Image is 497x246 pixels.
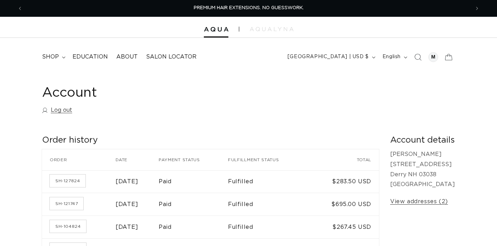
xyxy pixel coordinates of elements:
span: Salon Locator [146,53,196,61]
button: Previous announcement [12,2,28,15]
td: Fulfilled [228,216,311,238]
span: About [116,53,138,61]
td: Fulfilled [228,170,311,193]
a: Log out [42,105,72,115]
span: [GEOGRAPHIC_DATA] | USD $ [288,53,369,61]
h2: Account details [390,135,455,146]
h1: Account [42,84,455,102]
time: [DATE] [116,179,138,184]
a: Order number SH-104824 [50,220,86,233]
td: Fulfilled [228,193,311,216]
td: Paid [159,170,228,193]
summary: Search [410,49,426,65]
a: Order number SH-121747 [50,197,83,210]
th: Payment status [159,149,228,170]
th: Order [42,149,116,170]
span: Education [73,53,108,61]
summary: shop [38,49,68,65]
a: Education [68,49,112,65]
span: shop [42,53,59,61]
a: Order number SH-127824 [50,175,85,187]
td: $283.50 USD [311,170,379,193]
th: Fulfillment status [228,149,311,170]
time: [DATE] [116,201,138,207]
td: Paid [159,216,228,238]
a: Salon Locator [142,49,201,65]
img: Aqua Hair Extensions [204,27,228,32]
th: Total [311,149,379,170]
td: $695.00 USD [311,193,379,216]
button: English [378,50,410,64]
img: aqualyna.com [250,27,294,31]
h2: Order history [42,135,379,146]
a: About [112,49,142,65]
td: Paid [159,193,228,216]
th: Date [116,149,159,170]
span: English [382,53,401,61]
td: $267.45 USD [311,216,379,238]
a: View addresses (2) [390,197,448,207]
button: Next announcement [469,2,485,15]
button: [GEOGRAPHIC_DATA] | USD $ [283,50,378,64]
p: [PERSON_NAME] [STREET_ADDRESS] Derry NH 03038 [GEOGRAPHIC_DATA] [390,149,455,190]
span: PREMIUM HAIR EXTENSIONS. NO GUESSWORK. [194,6,304,10]
time: [DATE] [116,224,138,230]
